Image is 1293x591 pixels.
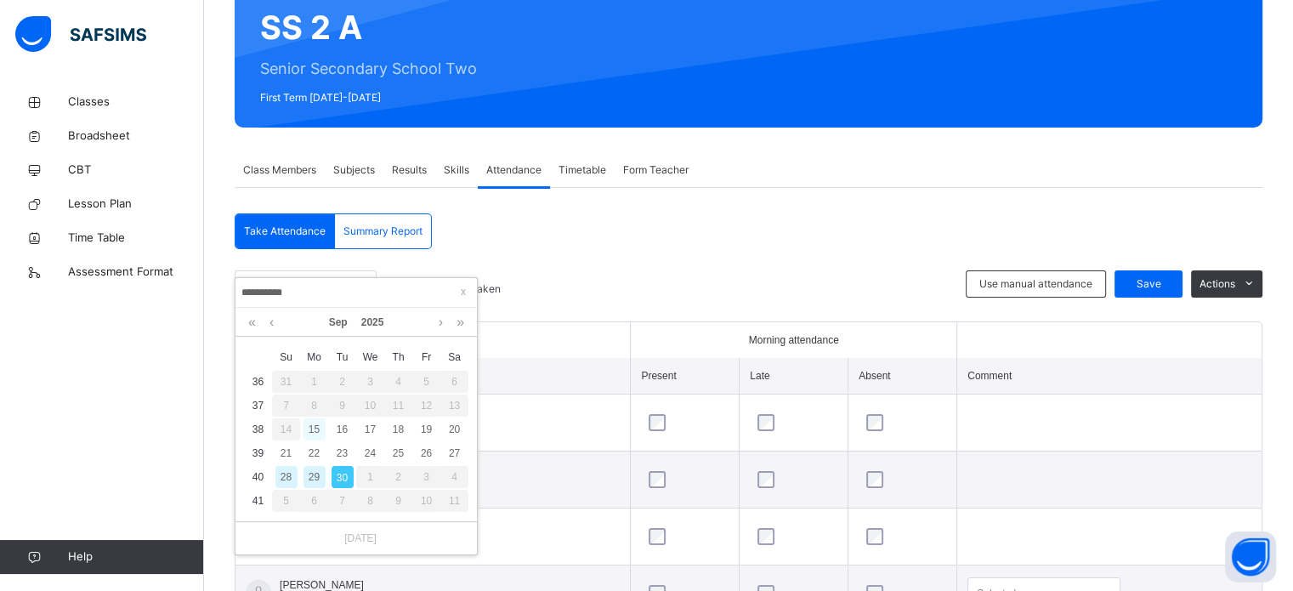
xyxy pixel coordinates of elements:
div: 1 [356,466,384,488]
th: Fri [412,344,440,370]
div: 11 [384,395,412,417]
div: 23 [332,442,354,464]
td: October 8, 2025 [356,489,384,513]
td: 40 [244,465,272,489]
div: 3 [356,371,384,393]
td: October 4, 2025 [440,465,468,489]
td: September 13, 2025 [440,394,468,418]
span: Take Attendance [244,224,326,239]
td: September 11, 2025 [384,394,412,418]
td: September 24, 2025 [356,441,384,465]
td: September 1, 2025 [300,370,328,394]
div: 9 [384,490,412,512]
a: 2025 [354,308,391,337]
span: Fr [412,349,440,365]
th: Sat [440,344,468,370]
div: 8 [356,490,384,512]
td: 36 [244,370,272,394]
span: Summary Report [343,224,422,239]
div: 6 [440,371,468,393]
div: 2 [328,371,356,393]
span: Skills [444,162,469,178]
span: Attendance [486,162,542,178]
td: September 5, 2025 [412,370,440,394]
a: Sep [322,308,354,337]
td: 38 [244,418,272,441]
span: Broadsheet [68,128,204,145]
div: 24 [360,442,382,464]
td: September 30, 2025 [328,465,356,489]
span: Assessment Format [68,264,204,281]
div: 20 [444,418,466,440]
div: 14 [272,418,300,440]
td: 37 [244,394,272,418]
div: 1 [300,371,328,393]
a: [DATE] [336,531,377,546]
td: September 15, 2025 [300,418,328,441]
td: October 1, 2025 [356,465,384,489]
div: 10 [356,395,384,417]
td: October 7, 2025 [328,489,356,513]
a: Last year (Control + left) [244,308,260,337]
td: October 6, 2025 [300,489,328,513]
td: September 12, 2025 [412,394,440,418]
td: September 7, 2025 [272,394,300,418]
th: Sun [272,344,300,370]
span: Th [384,349,412,365]
div: 28 [275,466,298,488]
div: 25 [388,442,410,464]
div: 7 [328,490,356,512]
td: September 17, 2025 [356,418,384,441]
td: September 16, 2025 [328,418,356,441]
div: 26 [416,442,438,464]
div: 16 [332,418,354,440]
span: Use manual attendance [979,276,1092,292]
div: 8 [300,395,328,417]
td: 39 [244,441,272,465]
td: September 23, 2025 [328,441,356,465]
td: October 10, 2025 [412,489,440,513]
td: October 9, 2025 [384,489,412,513]
span: Results [392,162,427,178]
div: 12 [412,395,440,417]
span: Time Table [68,230,204,247]
div: 15 [303,418,326,440]
td: September 18, 2025 [384,418,412,441]
td: September 10, 2025 [356,394,384,418]
div: 4 [440,466,468,488]
div: 3 [412,466,440,488]
span: Help [68,548,203,565]
td: September 27, 2025 [440,441,468,465]
td: September 22, 2025 [300,441,328,465]
td: September 29, 2025 [300,465,328,489]
div: 30 [332,466,354,488]
td: September 28, 2025 [272,465,300,489]
div: 6 [300,490,328,512]
td: September 4, 2025 [384,370,412,394]
td: August 31, 2025 [272,370,300,394]
div: 5 [412,371,440,393]
span: CBT [68,162,204,179]
button: Open asap [1225,531,1276,582]
div: 2 [384,466,412,488]
div: 21 [275,442,298,464]
th: Mon [300,344,328,370]
td: September 14, 2025 [272,418,300,441]
span: Subjects [333,162,375,178]
td: September 20, 2025 [440,418,468,441]
div: 4 [384,371,412,393]
div: 9 [328,395,356,417]
div: 22 [303,442,326,464]
td: October 2, 2025 [384,465,412,489]
span: Tu [328,349,356,365]
span: Class Members [243,162,316,178]
td: September 9, 2025 [328,394,356,418]
span: Lesson Plan [68,196,204,213]
a: Next year (Control + right) [452,308,468,337]
td: September 21, 2025 [272,441,300,465]
div: 10 [412,490,440,512]
div: 17 [360,418,382,440]
div: 13 [440,395,468,417]
td: September 19, 2025 [412,418,440,441]
div: 19 [416,418,438,440]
